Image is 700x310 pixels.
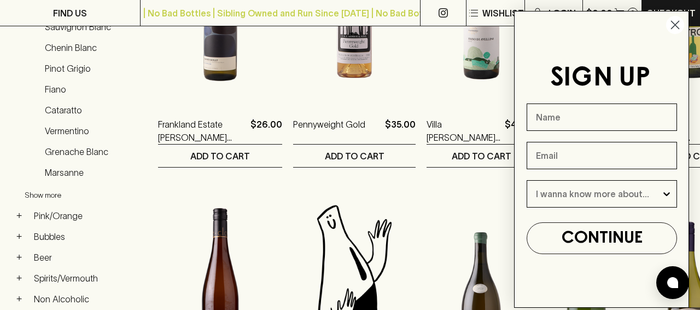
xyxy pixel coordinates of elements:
a: Beer [29,248,147,267]
a: Bubbles [29,227,147,246]
a: Pennyweight Gold [293,118,365,144]
button: + [14,252,25,263]
button: + [14,273,25,284]
a: Marsanne [40,163,147,182]
button: ADD TO CART [158,145,282,167]
p: ADD TO CART [452,150,511,163]
input: Name [527,104,677,131]
a: Frankland Estate [PERSON_NAME] Riesling 2024 [158,118,246,144]
input: Email [527,142,677,169]
a: Cataratto [40,101,147,119]
p: ADD TO CART [190,150,250,163]
button: ADD TO CART [293,145,416,167]
input: I wanna know more about... [536,181,661,207]
a: Vermentino [40,122,147,140]
a: Spirits/Vermouth [29,269,147,288]
p: FIND US [53,7,87,20]
button: CONTINUE [527,222,677,254]
button: + [14,231,25,242]
a: Grenache Blanc [40,142,147,161]
button: Show Options [661,181,672,207]
button: + [14,294,25,305]
p: $35.00 [385,118,416,144]
p: $26.00 [250,118,282,144]
a: Non Alcoholic [29,290,147,308]
button: + [14,210,25,221]
img: bubble-icon [667,277,678,288]
a: Fiano [40,80,147,99]
p: Wishlist [482,7,524,20]
button: Close dialog [666,15,685,35]
span: SIGN UP [550,66,650,91]
a: Pink/Orange [29,206,147,225]
a: Sauvignon Blanc [40,18,147,36]
a: Pinot Grigio [40,59,147,78]
button: ADD TO CART [427,145,536,167]
a: Villa [PERSON_NAME] [PERSON_NAME] [PERSON_NAME] 2022 [427,118,500,144]
a: Chenin Blanc [40,38,147,57]
button: Show more [25,184,168,206]
p: ADD TO CART [325,150,384,163]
